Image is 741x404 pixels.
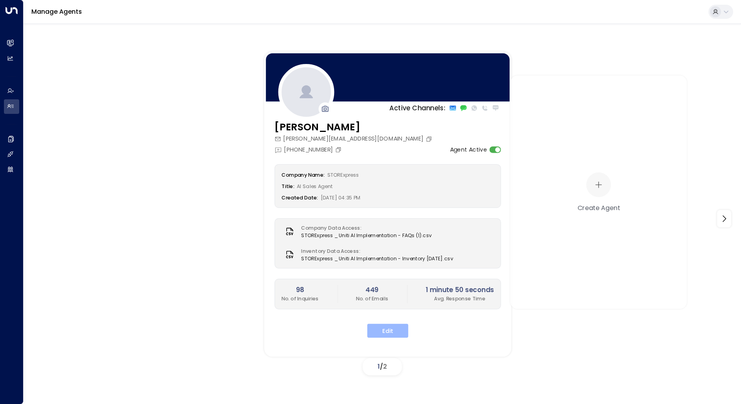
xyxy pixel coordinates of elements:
label: Company Name: [282,171,325,178]
label: Agent Active [450,145,487,154]
h2: 98 [282,285,319,295]
button: Edit [367,324,409,338]
div: [PHONE_NUMBER] [274,145,343,154]
h2: 1 minute 50 seconds [426,285,494,295]
div: Create Agent [577,203,619,212]
span: STORExpress _ Uniti AI Implementation - Inventory [DATE].csv [301,255,453,262]
p: No. of Emails [356,295,388,302]
p: Active Channels: [389,103,445,113]
h2: 449 [356,285,388,295]
span: [DATE] 04:35 PM [321,194,360,201]
p: No. of Inquiries [282,295,319,302]
span: STORExpress [327,171,359,178]
div: / [363,358,402,375]
h3: [PERSON_NAME] [274,120,434,135]
button: Copy [426,135,434,142]
button: Copy [335,146,344,153]
label: Inventory Data Access: [301,247,449,255]
label: Title: [282,183,294,190]
span: 1 [378,362,380,371]
label: Created Date: [282,194,318,201]
p: Avg. Response Time [426,295,494,302]
div: [PERSON_NAME][EMAIL_ADDRESS][DOMAIN_NAME] [274,135,434,143]
span: 2 [383,362,387,371]
label: Company Data Access: [301,224,428,232]
span: AI Sales Agent [297,183,332,190]
span: STORExpress _ Uniti AI Implementation - FAQs (1).csv [301,232,432,239]
a: Manage Agents [31,7,82,16]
